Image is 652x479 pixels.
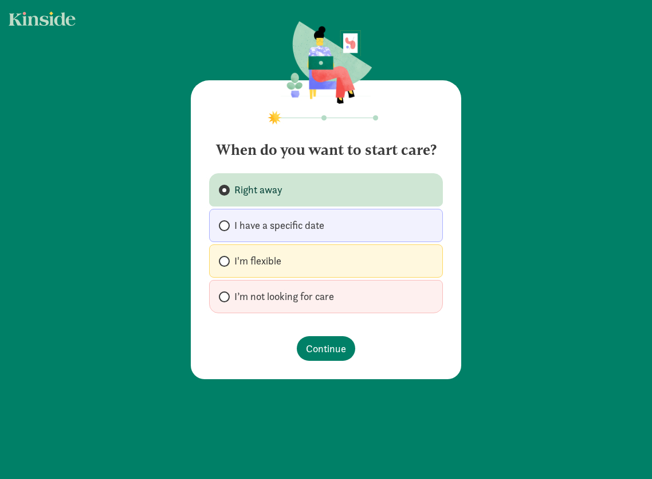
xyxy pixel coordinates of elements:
span: I’m not looking for care [234,290,334,303]
span: I'm flexible [234,254,281,268]
span: Continue [306,341,346,356]
button: Continue [297,336,355,361]
h4: When do you want to start care? [209,132,443,159]
span: Right away [234,183,282,197]
span: I have a specific date [234,219,324,232]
